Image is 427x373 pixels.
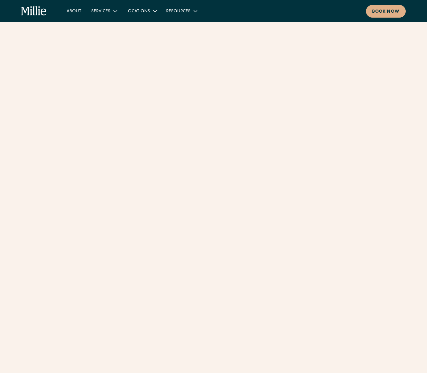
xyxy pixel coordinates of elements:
[372,9,400,15] div: Book now
[166,8,191,15] div: Resources
[126,8,150,15] div: Locations
[121,6,161,16] div: Locations
[161,6,202,16] div: Resources
[21,6,47,16] a: home
[86,6,121,16] div: Services
[366,5,406,18] a: Book now
[91,8,110,15] div: Services
[62,6,86,16] a: About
